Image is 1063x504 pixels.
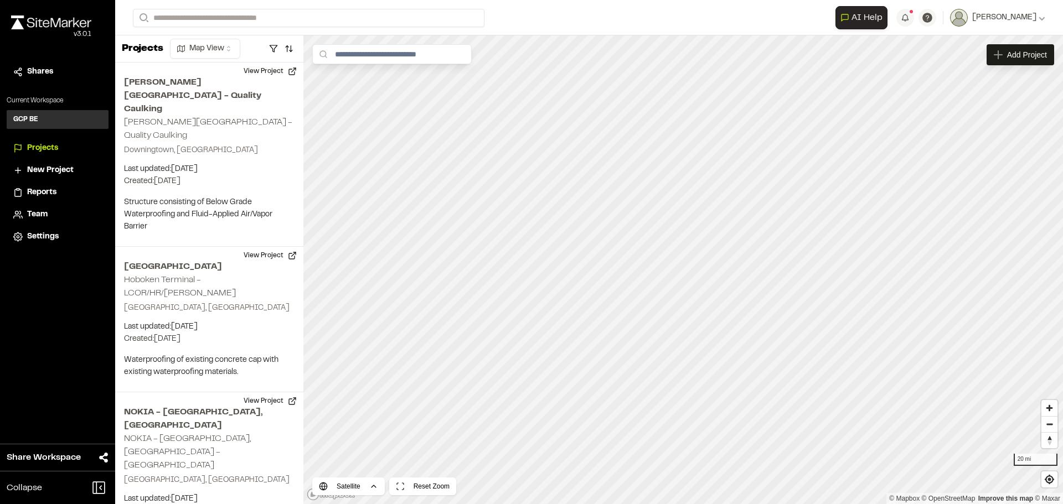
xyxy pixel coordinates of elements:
h2: Hoboken Terminal - LCOR/HR/[PERSON_NAME] [124,276,236,297]
img: rebrand.png [11,15,91,29]
button: Search [133,9,153,27]
p: [GEOGRAPHIC_DATA], [GEOGRAPHIC_DATA] [124,302,295,314]
button: Zoom out [1041,416,1057,432]
span: AI Help [852,11,883,24]
p: [GEOGRAPHIC_DATA], [GEOGRAPHIC_DATA] [124,474,295,486]
div: Oh geez...please don't... [11,29,91,39]
span: New Project [27,164,74,176]
button: View Project [237,247,303,264]
p: Current Workspace [7,96,109,106]
div: Open AI Assistant [835,6,892,29]
button: Reset bearing to north [1041,432,1057,448]
button: Reset Zoom [389,477,456,495]
a: Reports [13,186,102,199]
span: Settings [27,231,59,243]
span: Share Workspace [7,451,81,464]
span: Add Project [1007,49,1047,60]
a: Map feedback [978,495,1033,502]
p: Waterproofing of existing concrete cap with existing waterproofing materials. [124,354,295,378]
a: Mapbox logo [307,488,355,501]
canvas: Map [303,35,1063,504]
span: Team [27,209,48,221]
span: Reports [27,186,56,199]
h2: [PERSON_NAME][GEOGRAPHIC_DATA] - Quality Caulking [124,76,295,116]
button: Find my location [1041,471,1057,487]
p: Structure consisting of Below Grade Waterproofing and Fluid-Applied Air/Vapor Barrier [124,196,295,233]
span: Zoom out [1041,417,1057,432]
p: Last updated: [DATE] [124,321,295,333]
button: Zoom in [1041,400,1057,416]
p: Created: [DATE] [124,333,295,345]
p: Last updated: [DATE] [124,163,295,175]
a: OpenStreetMap [922,495,976,502]
button: View Project [237,63,303,80]
button: Open AI Assistant [835,6,887,29]
span: Shares [27,66,53,78]
span: Reset bearing to north [1041,433,1057,448]
div: 20 mi [1014,454,1057,466]
p: Created: [DATE] [124,175,295,188]
span: Collapse [7,481,42,495]
a: Maxar [1035,495,1060,502]
button: [PERSON_NAME] [950,9,1045,27]
h2: NOKIA - [GEOGRAPHIC_DATA], [GEOGRAPHIC_DATA] - [GEOGRAPHIC_DATA] [124,435,251,469]
a: Settings [13,231,102,243]
h2: NOKIA - [GEOGRAPHIC_DATA], [GEOGRAPHIC_DATA] [124,406,295,432]
a: Mapbox [889,495,920,502]
a: Projects [13,142,102,154]
span: [PERSON_NAME] [972,12,1036,24]
p: Projects [122,41,163,56]
span: Projects [27,142,58,154]
a: New Project [13,164,102,176]
button: Satellite [312,477,385,495]
button: View Project [237,392,303,410]
h2: [PERSON_NAME][GEOGRAPHIC_DATA] - Quality Caulking [124,118,292,139]
h2: [GEOGRAPHIC_DATA] [124,260,295,273]
h3: GCP BE [13,115,38,124]
a: Team [13,209,102,221]
p: Downingtown, [GEOGRAPHIC_DATA] [124,144,295,157]
a: Shares [13,66,102,78]
img: User [950,9,968,27]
